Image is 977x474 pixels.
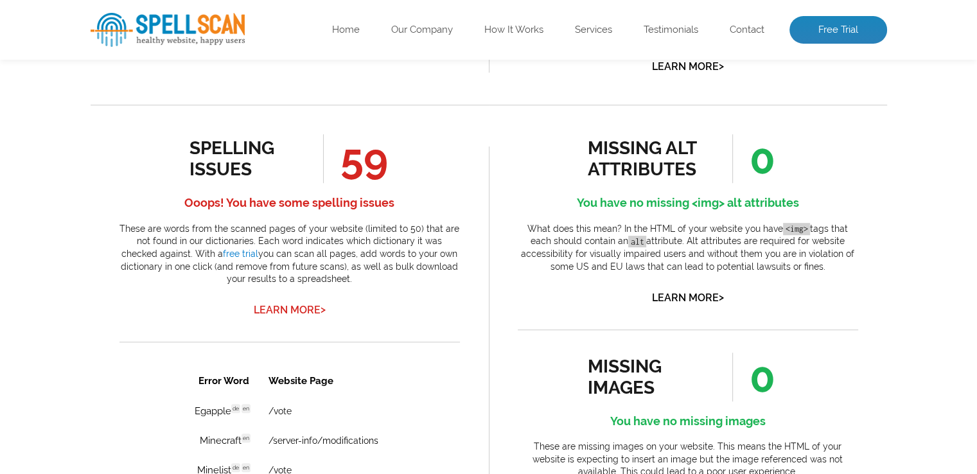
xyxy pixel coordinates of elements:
[644,24,698,37] a: Testimonials
[732,134,775,183] span: 0
[575,24,612,37] a: Services
[321,301,326,319] span: >
[149,71,259,81] a: /server-info/modifications
[149,41,172,51] a: /vote
[119,193,460,213] h4: Ooops! You have some spelling issues
[193,365,219,378] a: Next
[588,137,704,180] div: missing alt attributes
[783,223,810,235] code: <img>
[155,364,166,378] a: 1
[719,288,724,306] span: >
[149,130,172,140] a: /vote
[174,365,185,378] a: 2
[484,24,543,37] a: How It Works
[652,292,724,304] a: Learn More>
[628,236,646,248] code: alt
[719,57,724,75] span: >
[323,134,387,183] span: 59
[254,304,326,316] a: Learn More>
[33,150,139,179] td: gamemode
[140,1,307,31] th: Website Page
[189,137,306,180] div: spelling issues
[149,159,259,170] a: /server-info/modifications
[122,69,131,78] span: en
[33,121,139,149] td: Servidores
[122,98,131,107] span: en
[33,1,139,31] th: Error Word
[33,62,139,90] td: Minecraft
[223,249,258,259] a: free trial
[588,356,704,398] div: missing images
[33,32,139,60] td: Egapple
[730,24,764,37] a: Contact
[332,24,360,37] a: Home
[91,13,245,47] img: spellScan
[33,91,139,119] td: Minelist
[119,223,460,286] p: These are words from the scanned pages of your website (limited to 50) that are not found in our ...
[122,157,131,166] span: en
[112,39,121,48] span: de
[112,128,121,137] span: de
[652,60,724,73] a: Learn More>
[122,39,131,48] span: en
[518,193,858,213] h4: You have no missing <img> alt attributes
[254,48,326,60] a: Learn More>
[122,128,131,137] span: en
[391,24,453,37] a: Our Company
[518,223,858,273] p: What does this mean? In the HTML of your website you have tags that each should contain an attrib...
[149,100,172,110] a: /vote
[112,98,121,107] span: de
[789,16,887,44] a: Free Trial
[518,411,858,432] h4: You have no missing images
[732,353,775,401] span: 0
